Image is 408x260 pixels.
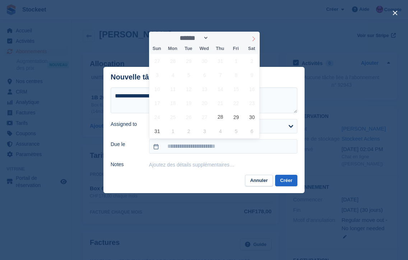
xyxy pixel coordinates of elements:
span: August 24, 2025 [150,110,164,124]
span: Fri [228,46,244,51]
span: August 6, 2025 [198,68,212,82]
span: August 8, 2025 [229,68,243,82]
span: August 12, 2025 [182,82,196,96]
span: Thu [212,46,228,51]
span: August 9, 2025 [245,68,259,82]
span: August 20, 2025 [198,96,212,110]
input: Year [209,34,231,42]
select: Month [177,34,209,42]
span: Wed [196,46,212,51]
label: Notes [111,161,140,168]
span: August 5, 2025 [182,68,196,82]
span: Mon [165,46,181,51]
span: August 22, 2025 [229,96,243,110]
span: August 4, 2025 [166,68,180,82]
span: July 30, 2025 [198,54,212,68]
span: August 18, 2025 [166,96,180,110]
span: September 6, 2025 [245,124,259,138]
label: Due le [111,141,140,148]
button: Ajoutez des détails supplémentaires… [149,162,235,168]
span: August 31, 2025 [150,124,164,138]
label: Assigned to [111,120,140,128]
span: August 16, 2025 [245,82,259,96]
span: Sun [149,46,165,51]
span: September 5, 2025 [229,124,243,138]
span: August 25, 2025 [166,110,180,124]
span: Tue [181,46,196,51]
span: August 27, 2025 [198,110,212,124]
span: July 29, 2025 [182,54,196,68]
span: July 31, 2025 [213,54,227,68]
span: August 21, 2025 [213,96,227,110]
span: August 14, 2025 [213,82,227,96]
span: August 10, 2025 [150,82,164,96]
span: August 30, 2025 [245,110,259,124]
span: August 7, 2025 [213,68,227,82]
span: August 1, 2025 [229,54,243,68]
span: July 28, 2025 [166,54,180,68]
span: August 13, 2025 [198,82,212,96]
span: August 19, 2025 [182,96,196,110]
span: August 3, 2025 [150,68,164,82]
span: September 3, 2025 [198,124,212,138]
span: July 27, 2025 [150,54,164,68]
button: Créer [275,175,297,187]
span: August 15, 2025 [229,82,243,96]
span: August 11, 2025 [166,82,180,96]
span: August 17, 2025 [150,96,164,110]
button: close [389,7,401,19]
span: August 28, 2025 [213,110,227,124]
span: August 29, 2025 [229,110,243,124]
span: September 1, 2025 [166,124,180,138]
div: Nouvelle tâche pour l'abonnement #92943 [111,73,254,81]
span: August 2, 2025 [245,54,259,68]
button: Annuler [245,175,273,187]
span: August 26, 2025 [182,110,196,124]
span: September 4, 2025 [213,124,227,138]
span: September 2, 2025 [182,124,196,138]
span: Sat [244,46,260,51]
span: August 23, 2025 [245,96,259,110]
